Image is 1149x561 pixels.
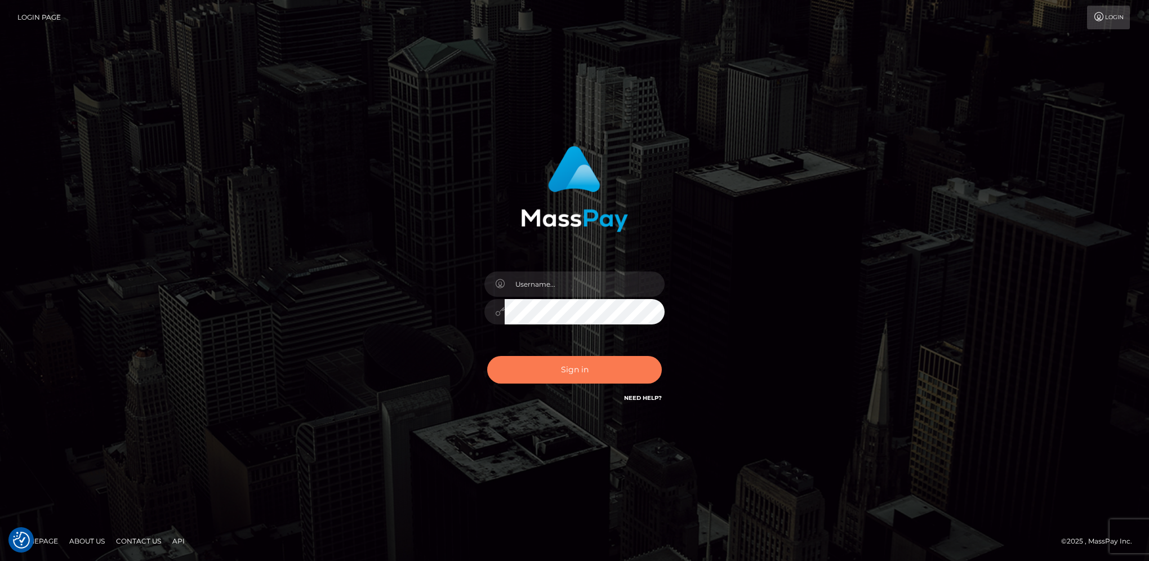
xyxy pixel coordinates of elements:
[13,532,30,549] img: Revisit consent button
[521,146,628,232] img: MassPay Login
[12,532,63,550] a: Homepage
[487,356,662,384] button: Sign in
[1087,6,1130,29] a: Login
[505,271,665,297] input: Username...
[112,532,166,550] a: Contact Us
[624,394,662,402] a: Need Help?
[1061,535,1141,547] div: © 2025 , MassPay Inc.
[65,532,109,550] a: About Us
[168,532,189,550] a: API
[17,6,61,29] a: Login Page
[13,532,30,549] button: Consent Preferences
